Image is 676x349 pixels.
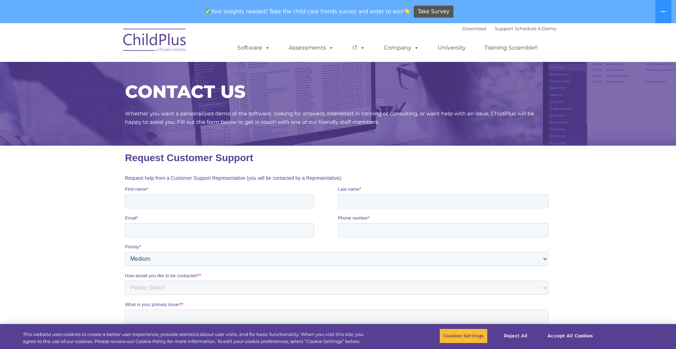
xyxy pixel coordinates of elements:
[120,24,190,59] img: ChildPlus by Procare Solutions
[125,110,534,125] span: Whether you want a personalized demo of the software, looking for answers, interested in training...
[377,41,426,55] a: Company
[345,41,372,55] a: IT
[462,26,556,31] font: |
[230,41,277,55] a: Software
[125,81,245,102] span: CONTACT US
[439,329,488,343] button: Cookies Settings
[431,41,473,55] a: University
[418,6,449,18] span: Take Survey
[462,26,486,31] a: Download
[477,41,545,55] a: Training Scramble!!
[544,329,597,343] button: Accept All Cookies
[23,331,372,345] div: This website uses cookies to create a better user experience, provide statistics about user visit...
[495,26,513,31] a: Support
[657,328,672,344] button: Close
[494,329,538,343] button: Reject All
[414,6,453,18] a: Take Survey
[282,41,341,55] a: Assessments
[515,26,556,31] a: Schedule A Demo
